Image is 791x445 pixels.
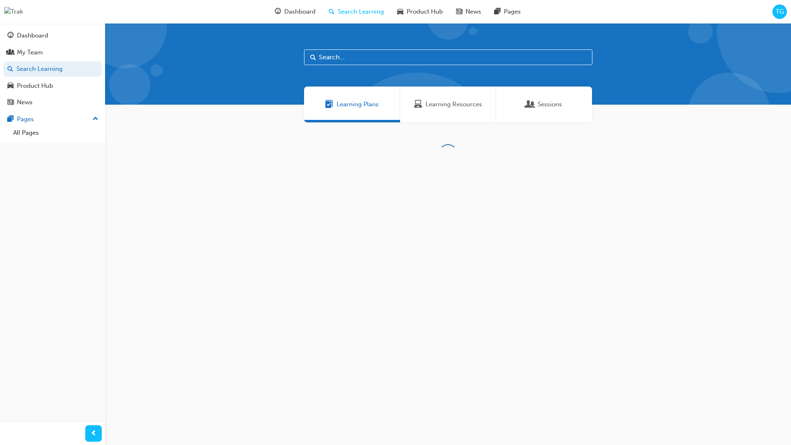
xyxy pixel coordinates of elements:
[3,112,102,127] button: Pages
[3,45,102,60] a: My Team
[414,100,422,109] span: Learning Resources
[3,78,102,94] a: Product Hub
[397,7,403,17] span: car-icon
[407,7,443,16] span: Product Hub
[337,100,379,109] span: Learning Plans
[268,3,322,20] a: guage-iconDashboard
[494,7,501,17] span: pages-icon
[391,3,449,20] a: car-iconProduct Hub
[325,100,333,109] span: Learning Plans
[17,81,53,91] div: Product Hub
[17,98,33,107] div: News
[4,7,23,16] img: Trak
[7,66,13,73] span: search-icon
[275,7,281,17] span: guage-icon
[7,49,14,56] span: people-icon
[426,100,482,109] span: Learning Resources
[538,100,562,109] span: Sessions
[7,32,14,40] span: guage-icon
[93,114,98,124] span: up-icon
[322,3,391,20] a: search-iconSearch Learning
[304,87,400,122] a: Learning PlansLearning Plans
[3,26,102,112] button: DashboardMy TeamSearch LearningProduct HubNews
[776,7,784,16] span: TG
[7,99,14,106] span: news-icon
[3,28,102,43] a: Dashboard
[10,126,102,139] a: All Pages
[488,3,527,20] a: pages-iconPages
[17,31,48,40] div: Dashboard
[496,87,592,122] a: SessionsSessions
[17,48,43,57] div: My Team
[456,7,462,17] span: news-icon
[7,82,14,90] span: car-icon
[91,429,97,439] span: prev-icon
[3,95,102,110] a: News
[304,49,592,65] input: Search...
[17,115,34,124] div: Pages
[466,7,481,16] span: News
[526,100,534,109] span: Sessions
[329,7,335,17] span: search-icon
[7,116,14,123] span: pages-icon
[310,53,316,62] span: Search
[449,3,488,20] a: news-iconNews
[3,61,102,77] a: Search Learning
[338,7,384,16] span: Search Learning
[772,5,787,19] button: TG
[284,7,316,16] span: Dashboard
[504,7,521,16] span: Pages
[400,87,496,122] a: Learning ResourcesLearning Resources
